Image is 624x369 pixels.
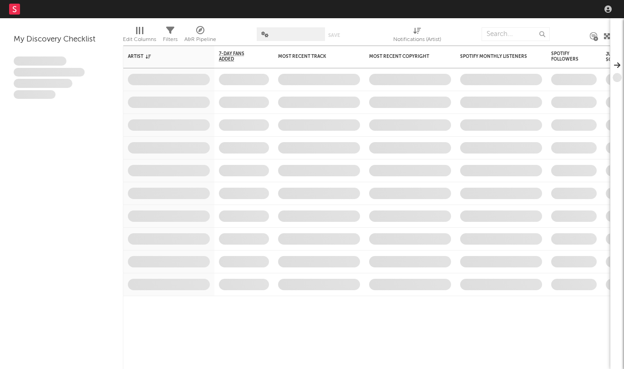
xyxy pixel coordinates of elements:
[14,56,66,66] span: Lorem ipsum dolor
[14,90,56,99] span: Aliquam viverra
[123,23,156,49] div: Edit Columns
[369,54,437,59] div: Most Recent Copyright
[184,34,216,45] div: A&R Pipeline
[14,68,85,77] span: Integer aliquet in purus et
[14,34,109,45] div: My Discovery Checklist
[14,79,72,88] span: Praesent ac interdum
[128,54,196,59] div: Artist
[393,34,441,45] div: Notifications (Artist)
[184,23,216,49] div: A&R Pipeline
[393,23,441,49] div: Notifications (Artist)
[278,54,346,59] div: Most Recent Track
[551,51,583,62] div: Spotify Followers
[219,51,255,62] span: 7-Day Fans Added
[482,27,550,41] input: Search...
[123,34,156,45] div: Edit Columns
[163,23,178,49] div: Filters
[460,54,528,59] div: Spotify Monthly Listeners
[163,34,178,45] div: Filters
[328,33,340,38] button: Save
